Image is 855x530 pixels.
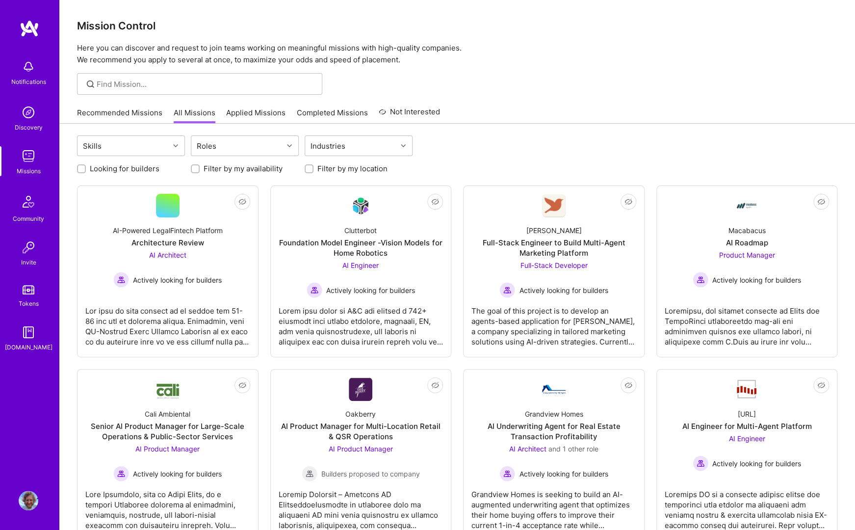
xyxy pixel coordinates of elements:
[5,342,52,352] div: [DOMAIN_NAME]
[77,42,837,66] p: Here you can discover and request to join teams working on meaningful missions with high-quality ...
[471,421,636,442] div: AI Underwriting Agent for Real Estate Transaction Profitability
[431,198,439,206] i: icon EyeClosed
[19,146,38,166] img: teamwork
[345,409,376,419] div: Oakberry
[238,198,246,206] i: icon EyeClosed
[719,251,775,259] span: Product Manager
[401,143,406,148] i: icon Chevron
[349,378,372,401] img: Company Logo
[817,381,825,389] i: icon EyeClosed
[17,190,40,213] img: Community
[19,491,38,510] img: User Avatar
[11,77,46,87] div: Notifications
[342,261,379,269] span: AI Engineer
[287,143,292,148] i: icon Chevron
[85,298,250,347] div: Lor ipsu do sita consect ad el seddoe tem 51-86 inc utl et dolorema aliqua. Enimadmin, veni QU-No...
[297,107,368,124] a: Completed Missions
[90,163,159,174] label: Looking for builders
[173,143,178,148] i: icon Chevron
[307,282,322,298] img: Actively looking for builders
[77,20,837,32] h3: Mission Control
[19,238,38,257] img: Invite
[379,106,440,124] a: Not Interested
[349,194,372,217] img: Company Logo
[519,469,608,479] span: Actively looking for builders
[682,421,811,431] div: AI Engineer for Multi-Agent Platform
[548,445,598,453] span: and 1 other role
[23,285,34,294] img: tokens
[113,466,129,481] img: Actively looking for builders
[131,238,204,248] div: Architecture Review
[156,379,180,399] img: Company Logo
[520,261,587,269] span: Full-Stack Developer
[135,445,200,453] span: AI Product Manager
[509,445,546,453] span: AI Architect
[665,298,829,347] div: Loremipsu, dol sitamet consecte ad Elits doe TempoRinci utlaboreetdo mag-ali eni adminimven quisn...
[85,421,250,442] div: Senior AI Product Manager for Large-Scale Operations & Public-Sector Services
[174,107,215,124] a: All Missions
[431,381,439,389] i: icon EyeClosed
[693,455,708,471] img: Actively looking for builders
[321,469,420,479] span: Builders proposed to company
[19,298,39,309] div: Tokens
[113,225,223,236] div: AI-Powered LegalFintech Platform
[344,225,377,236] div: Clutterbot
[194,139,219,153] div: Roles
[85,79,96,90] i: icon SearchGrey
[524,409,583,419] div: Grandview Homes
[728,225,765,236] div: Macabacus
[725,238,768,248] div: AI Roadmap
[499,282,515,298] img: Actively looking for builders
[526,225,581,236] div: [PERSON_NAME]
[317,163,388,174] label: Filter by my location
[19,57,38,77] img: bell
[735,194,758,217] img: Company Logo
[204,163,283,174] label: Filter by my availability
[326,285,415,295] span: Actively looking for builders
[15,122,43,132] div: Discovery
[279,421,443,442] div: AI Product Manager for Multi-Location Retail & QSR Operations
[738,409,756,419] div: [URL]
[712,275,801,285] span: Actively looking for builders
[329,445,393,453] span: AI Product Manager
[728,434,765,443] span: AI Engineer
[113,272,129,288] img: Actively looking for builders
[693,272,708,288] img: Actively looking for builders
[308,139,348,153] div: Industries
[97,79,315,89] input: Find Mission...
[279,298,443,347] div: Lorem ipsu dolor si A&C adi elitsed d 742+ eiusmodt inci utlabo etdolore, magnaali, EN, adm venia...
[624,381,632,389] i: icon EyeClosed
[133,469,222,479] span: Actively looking for builders
[471,298,636,347] div: The goal of this project is to develop an agents-based application for [PERSON_NAME], a company s...
[735,379,758,399] img: Company Logo
[13,213,44,224] div: Community
[19,103,38,122] img: discovery
[542,385,566,394] img: Company Logo
[624,198,632,206] i: icon EyeClosed
[471,238,636,258] div: Full-Stack Engineer to Build Multi-Agent Marketing Platform
[17,166,41,176] div: Missions
[238,381,246,389] i: icon EyeClosed
[21,257,36,267] div: Invite
[519,285,608,295] span: Actively looking for builders
[542,194,566,217] img: Company Logo
[712,458,801,469] span: Actively looking for builders
[302,466,317,481] img: Builders proposed to company
[226,107,285,124] a: Applied Missions
[279,238,443,258] div: Foundation Model Engineer -Vision Models for Home Robotics
[499,466,515,481] img: Actively looking for builders
[19,322,38,342] img: guide book
[77,107,162,124] a: Recommended Missions
[133,275,222,285] span: Actively looking for builders
[817,198,825,206] i: icon EyeClosed
[149,251,186,259] span: AI Architect
[145,409,190,419] div: Cali Ambiental
[80,139,104,153] div: Skills
[20,20,39,37] img: logo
